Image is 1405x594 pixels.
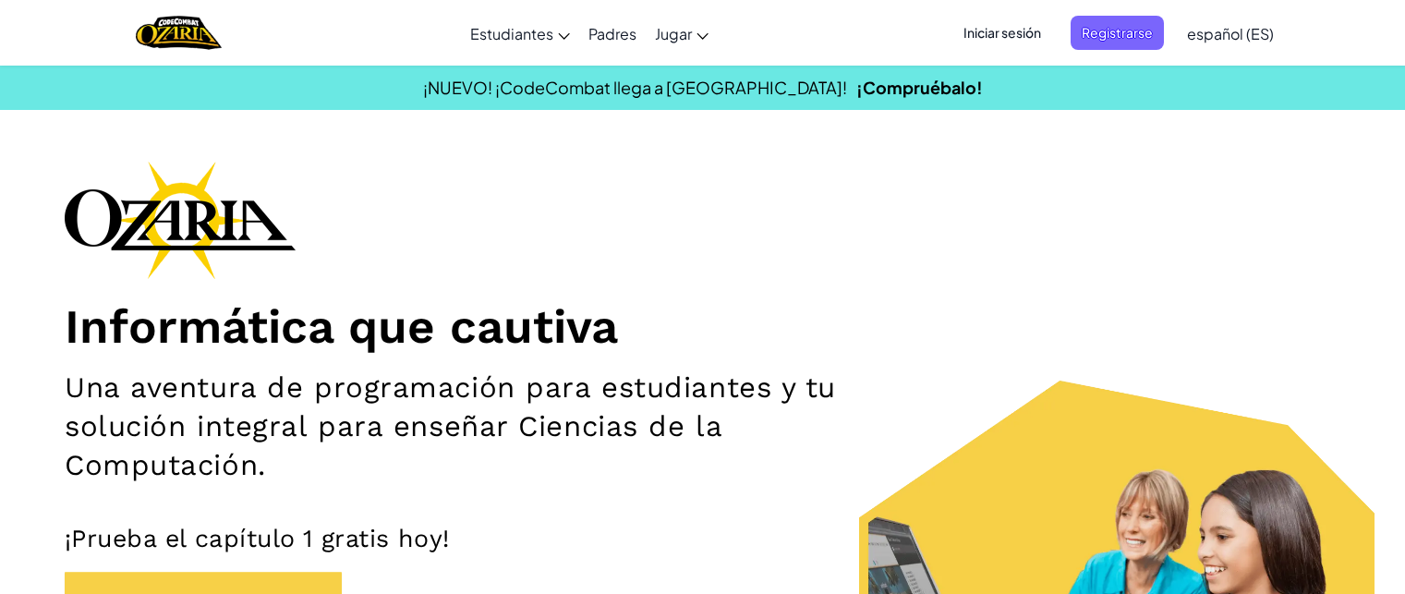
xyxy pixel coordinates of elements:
[1187,24,1274,43] font: español (ES)
[856,77,983,98] a: ¡Compruébalo!
[588,24,636,43] font: Padres
[65,370,836,483] font: Una aventura de programación para estudiantes y tu solución integral para enseñar Ciencias de la ...
[646,8,718,58] a: Jugar
[655,24,692,43] font: Jugar
[461,8,579,58] a: Estudiantes
[1082,24,1153,41] font: Registrarse
[963,24,1041,41] font: Iniciar sesión
[65,298,618,354] font: Informática que cautiva
[1178,8,1283,58] a: español (ES)
[65,524,450,552] font: ¡Prueba el capítulo 1 gratis hoy!
[579,8,646,58] a: Padres
[136,14,222,52] a: Logotipo de Ozaria de CodeCombat
[1071,16,1164,50] button: Registrarse
[470,24,553,43] font: Estudiantes
[423,77,847,98] font: ¡NUEVO! ¡CodeCombat llega a [GEOGRAPHIC_DATA]!
[65,161,296,279] img: Logotipo de la marca Ozaria
[136,14,222,52] img: Hogar
[952,16,1052,50] button: Iniciar sesión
